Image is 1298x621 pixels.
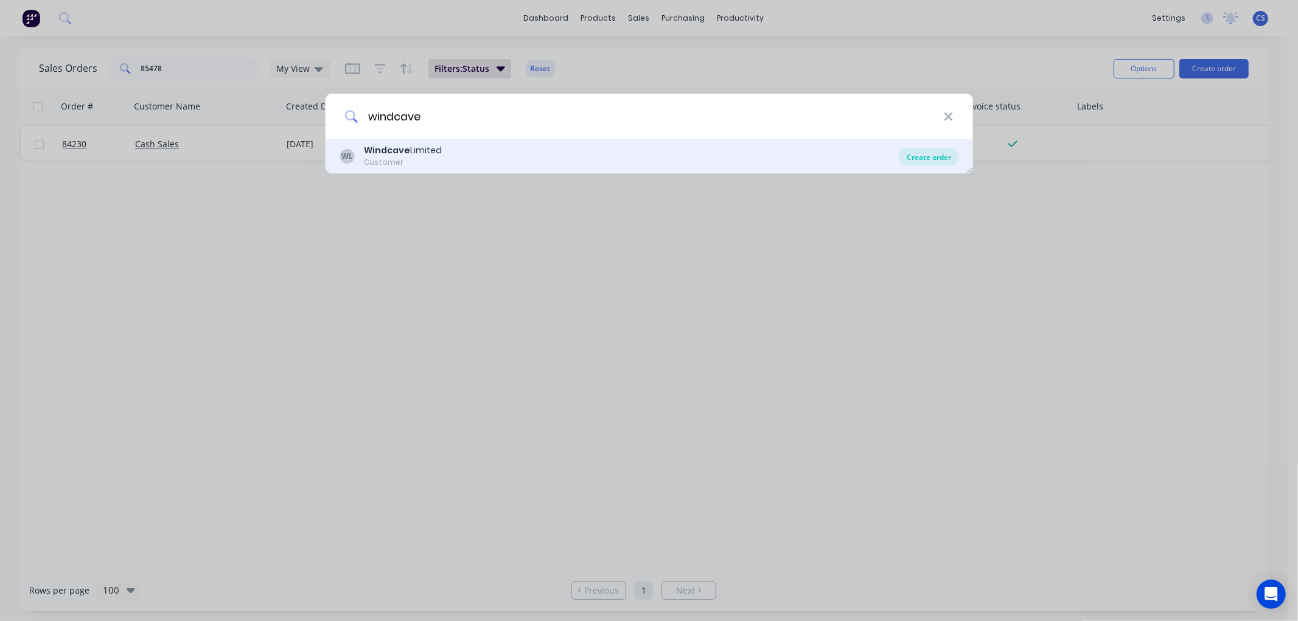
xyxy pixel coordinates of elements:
[364,157,442,168] div: Customer
[899,148,958,165] div: Create order
[340,149,354,164] div: WL
[364,144,410,156] b: Windcave
[364,144,442,157] div: Limited
[358,94,944,139] input: Enter a customer name to create a new order...
[1257,580,1286,609] div: Open Intercom Messenger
